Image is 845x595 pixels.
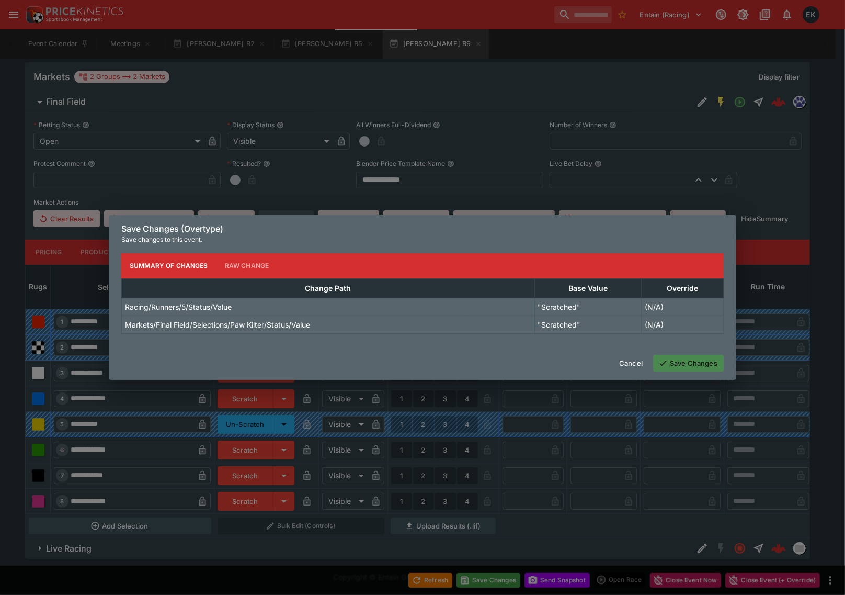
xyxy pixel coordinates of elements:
[125,301,232,312] p: Racing/Runners/5/Status/Value
[613,355,649,372] button: Cancel
[641,316,723,333] td: (N/A)
[121,234,724,245] p: Save changes to this event.
[534,298,641,316] td: "Scratched"
[641,298,723,316] td: (N/A)
[121,253,216,278] button: Summary of Changes
[653,355,724,372] button: Save Changes
[641,278,723,298] th: Override
[534,316,641,333] td: "Scratched"
[216,253,278,278] button: Raw Change
[534,278,641,298] th: Base Value
[121,223,724,234] h6: Save Changes (Overtype)
[122,278,535,298] th: Change Path
[125,319,310,330] p: Markets/Final Field/Selections/Paw Kilter/Status/Value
